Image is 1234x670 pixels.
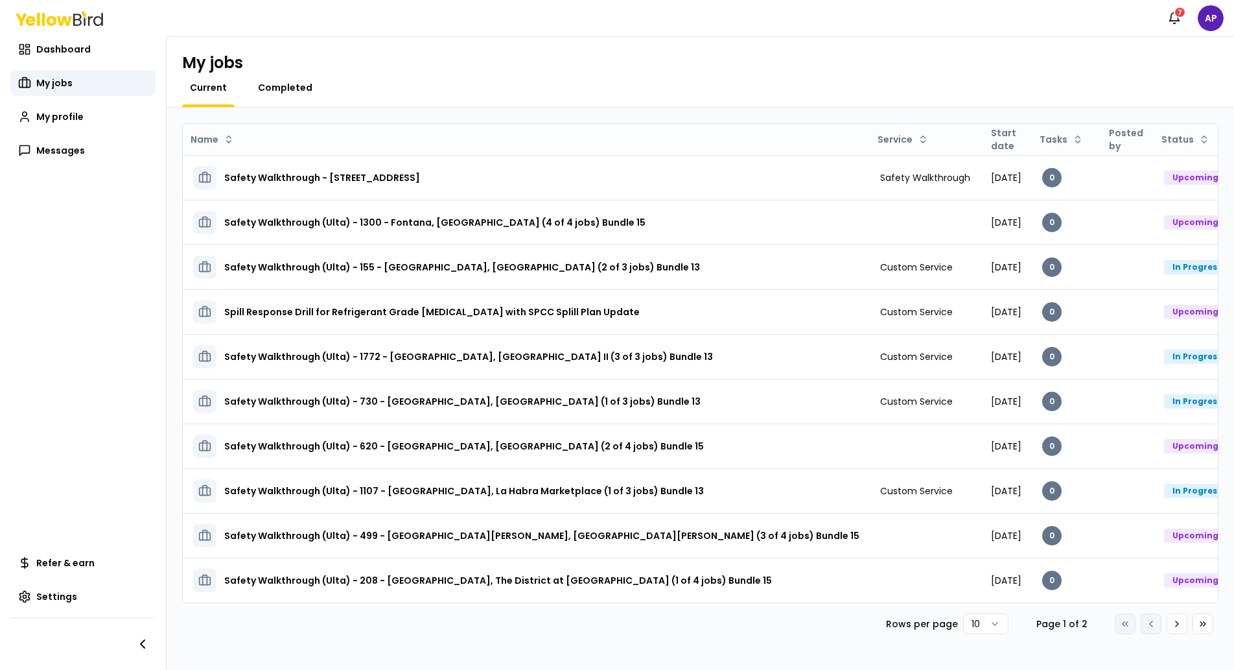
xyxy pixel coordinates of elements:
[190,81,227,94] span: Current
[182,81,235,94] a: Current
[224,300,640,324] h3: Spill Response Drill for Refrigerant Grade [MEDICAL_DATA] with SPCC Splill Plan Update
[880,171,970,184] span: Safety Walkthrough
[1042,347,1062,366] div: 0
[1042,392,1062,411] div: 0
[1034,129,1088,150] button: Tasks
[191,133,218,146] span: Name
[886,617,958,630] p: Rows per page
[10,550,156,576] a: Refer & earn
[1156,129,1215,150] button: Status
[1164,171,1227,185] div: Upcoming
[1042,481,1062,501] div: 0
[224,211,646,234] h3: Safety Walkthrough (Ulta) - 1300 - Fontana, [GEOGRAPHIC_DATA] (4 of 4 jobs) Bundle 15
[36,556,95,569] span: Refer & earn
[872,129,933,150] button: Service
[185,129,239,150] button: Name
[1164,394,1230,409] div: In Progress
[36,77,73,90] span: My jobs
[1164,305,1227,319] div: Upcoming
[1099,124,1154,155] th: Posted by
[880,485,953,497] span: Custom Service
[36,590,77,603] span: Settings
[36,144,85,157] span: Messages
[880,261,953,274] span: Custom Service
[1042,257,1062,277] div: 0
[1164,260,1230,274] div: In Progress
[1042,213,1062,232] div: 0
[1164,484,1230,498] div: In Progress
[1161,133,1194,146] span: Status
[991,171,1021,184] span: [DATE]
[224,435,704,458] h3: Safety Walkthrough (Ulta) - 620 - [GEOGRAPHIC_DATA], [GEOGRAPHIC_DATA] (2 of 4 jobs) Bundle 15
[991,261,1021,274] span: [DATE]
[10,138,156,163] a: Messages
[1042,168,1062,187] div: 0
[880,350,953,363] span: Custom Service
[36,43,91,56] span: Dashboard
[224,524,859,547] h3: Safety Walkthrough (Ulta) - 499 - [GEOGRAPHIC_DATA][PERSON_NAME], [GEOGRAPHIC_DATA][PERSON_NAME] ...
[991,440,1021,453] span: [DATE]
[991,216,1021,229] span: [DATE]
[880,305,953,318] span: Custom Service
[991,350,1021,363] span: [DATE]
[1198,5,1224,31] span: AP
[981,124,1032,155] th: Start date
[10,36,156,62] a: Dashboard
[880,395,953,408] span: Custom Service
[991,395,1021,408] span: [DATE]
[1040,133,1067,146] span: Tasks
[1161,5,1187,31] button: 7
[10,584,156,610] a: Settings
[991,574,1021,587] span: [DATE]
[1164,350,1230,364] div: In Progress
[1164,215,1227,230] div: Upcoming
[1164,529,1227,543] div: Upcoming
[991,485,1021,497] span: [DATE]
[224,166,420,189] h3: Safety Walkthrough - [STREET_ADDRESS]
[1174,6,1186,18] div: 7
[224,256,700,279] h3: Safety Walkthrough (Ulta) - 155 - [GEOGRAPHIC_DATA], [GEOGRAPHIC_DATA] (2 of 3 jobs) Bundle 13
[182,53,243,73] h1: My jobs
[10,70,156,96] a: My jobs
[224,390,701,413] h3: Safety Walkthrough (Ulta) - 730 - [GEOGRAPHIC_DATA], [GEOGRAPHIC_DATA] (1 of 3 jobs) Bundle 13
[1042,437,1062,456] div: 0
[224,479,704,503] h3: Safety Walkthrough (Ulta) - 1107 - [GEOGRAPHIC_DATA], La Habra Marketplace (1 of 3 jobs) Bundle 13
[1042,302,1062,322] div: 0
[1042,526,1062,545] div: 0
[1042,571,1062,590] div: 0
[258,81,312,94] span: Completed
[10,104,156,130] a: My profile
[991,305,1021,318] span: [DATE]
[224,569,772,592] h3: Safety Walkthrough (Ulta) - 208 - [GEOGRAPHIC_DATA], The District at [GEOGRAPHIC_DATA] (1 of 4 jo...
[1164,439,1227,453] div: Upcoming
[250,81,320,94] a: Completed
[1029,617,1094,630] div: Page 1 of 2
[224,345,713,368] h3: Safety Walkthrough (Ulta) - 1772 - [GEOGRAPHIC_DATA], [GEOGRAPHIC_DATA] II (3 of 3 jobs) Bundle 13
[878,133,913,146] span: Service
[36,110,84,123] span: My profile
[1164,573,1227,588] div: Upcoming
[991,529,1021,542] span: [DATE]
